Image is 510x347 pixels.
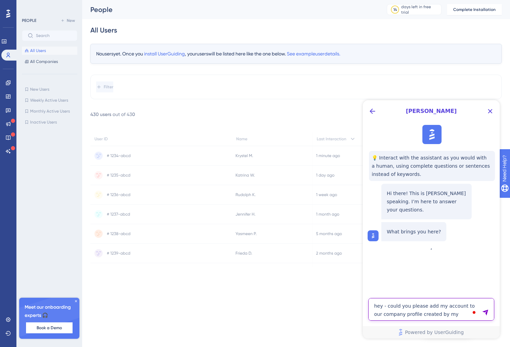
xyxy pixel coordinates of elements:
div: 14 [393,7,397,12]
span: Complete Installation [453,7,496,12]
div: All Users [90,25,117,35]
div: People [90,5,370,14]
span: See example user details. [287,51,340,56]
button: Book a Demo [26,322,73,333]
div: days left in free trial [401,4,439,15]
button: Complete Installation [447,4,502,15]
span: Filter [104,84,113,90]
span: install UserGuiding [144,51,185,56]
span: Need Help? [16,2,43,10]
iframe: To enrich screen reader interactions, please activate Accessibility in Grammarly extension settings [363,100,500,338]
span: Meet our onboarding experts 🎧 [25,303,74,320]
span: Book a Demo [37,325,62,331]
button: Filter [96,81,113,92]
div: No users yet. Once you , your users will be listed here like the one below. [90,44,502,64]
